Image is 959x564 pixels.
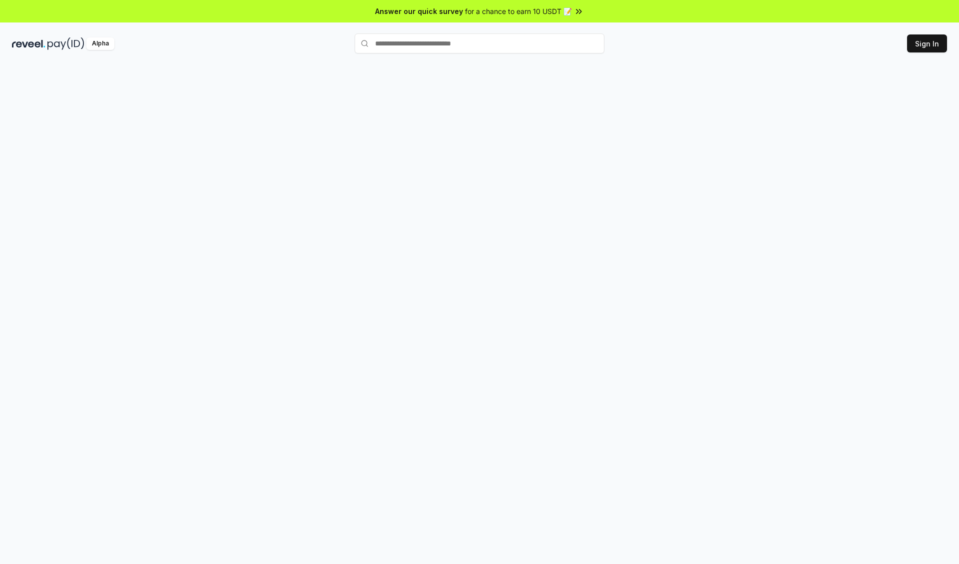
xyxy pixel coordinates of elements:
button: Sign In [907,34,947,52]
div: Alpha [86,37,114,50]
span: Answer our quick survey [375,6,463,16]
img: pay_id [47,37,84,50]
img: reveel_dark [12,37,45,50]
span: for a chance to earn 10 USDT 📝 [465,6,572,16]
